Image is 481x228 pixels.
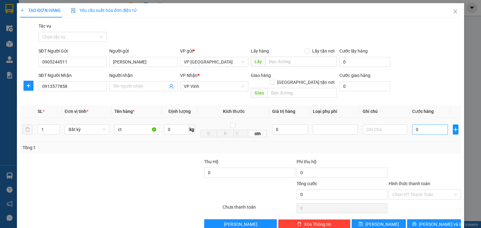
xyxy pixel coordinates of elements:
span: plus [24,83,33,88]
span: [PERSON_NAME] [224,221,257,228]
span: 42 [PERSON_NAME] - Vinh - [GEOGRAPHIC_DATA] [16,21,62,37]
span: Giao hàng [251,73,271,78]
span: [PERSON_NAME] [365,221,399,228]
span: Thu Hộ [204,159,219,164]
div: SĐT Người Gửi [39,48,107,54]
input: C [233,130,248,137]
span: close [453,9,458,14]
span: Yêu cầu xuất hóa đơn điện tử [71,8,137,13]
span: Kích thước [223,109,245,114]
input: Ghi Chú [363,124,407,134]
input: 0 [272,124,308,134]
span: printer [412,222,416,227]
span: user-add [169,84,174,89]
button: plus [23,81,34,91]
div: VP gửi [180,48,248,54]
button: plus [453,124,458,134]
span: [GEOGRAPHIC_DATA] tận nơi [275,79,337,86]
input: Dọc đường [267,88,337,98]
span: delete [297,222,302,227]
strong: PHIẾU GỬI HÀNG [25,46,56,59]
span: plus [453,127,458,132]
span: VP Vinh [184,82,245,91]
span: save [359,222,363,227]
span: Tổng cước [297,181,317,186]
th: Ghi chú [360,105,410,118]
button: Close [447,3,464,21]
span: cm [248,130,267,137]
span: Đơn vị tính [65,109,88,114]
input: Cước lấy hàng [339,57,390,67]
img: icon [71,8,76,13]
span: Định lượng [168,109,191,114]
div: Người nhận [109,72,178,79]
span: Lấy hàng [251,48,269,53]
label: Hình thức thanh toán [389,181,430,186]
div: SĐT Người Nhận [39,72,107,79]
span: Giao [251,88,267,98]
span: Xóa Thông tin [304,221,331,228]
label: Tác vụ [39,23,51,28]
div: Phí thu hộ [297,158,387,168]
input: VD: Bàn, Ghế [114,124,159,134]
span: VP Đà Nẵng [184,57,245,67]
input: D [200,130,217,137]
span: plus [20,8,24,13]
span: Giá trị hàng [272,109,295,114]
label: Cước giao hàng [339,73,370,78]
button: delete [23,124,33,134]
div: Tổng: 1 [23,144,186,151]
span: [PERSON_NAME] và In [419,221,463,228]
th: Loại phụ phí [310,105,360,118]
span: SL [38,109,43,114]
span: Tên hàng [114,109,135,114]
div: Người gửi [109,48,178,54]
span: Lấy tận nơi [310,48,337,54]
span: Bất kỳ [69,125,106,134]
div: Chưa thanh toán [222,204,296,215]
img: logo [3,26,15,57]
span: Cước hàng [412,109,434,114]
span: kg [189,124,195,134]
input: Cước giao hàng [339,81,390,91]
strong: HÃNG XE HẢI HOÀNG GIA [21,6,60,20]
span: VP Nhận [180,73,198,78]
span: Lấy [251,57,265,67]
span: TẠO ĐƠN HÀNG [20,8,61,13]
label: Cước lấy hàng [339,48,368,53]
input: Dọc đường [265,57,337,67]
input: R [217,130,234,137]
